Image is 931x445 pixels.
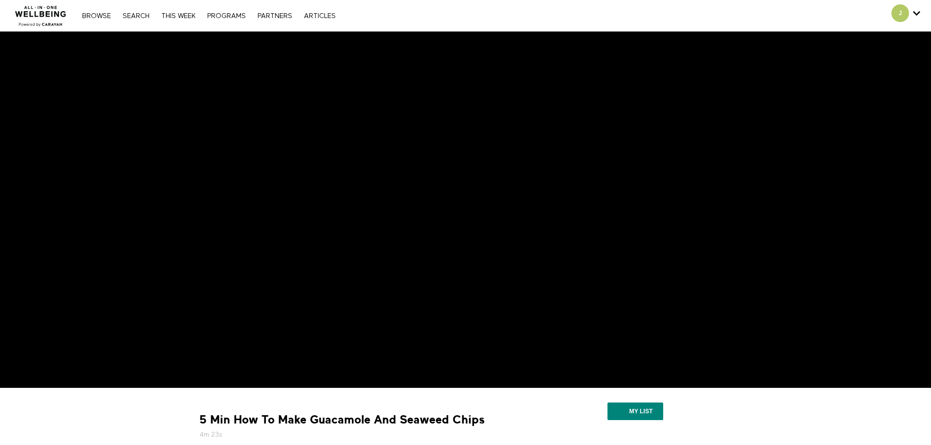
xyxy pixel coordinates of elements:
a: PARTNERS [253,13,297,20]
a: PROGRAMS [202,13,251,20]
strong: 5 Min How To Make Guacamole And Seaweed Chips [199,412,485,427]
a: THIS WEEK [156,13,200,20]
a: Search [118,13,154,20]
button: My list [607,403,663,420]
a: Browse [77,13,116,20]
nav: Primary [77,11,340,21]
a: ARTICLES [299,13,341,20]
h5: 4m 23s [199,430,527,440]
